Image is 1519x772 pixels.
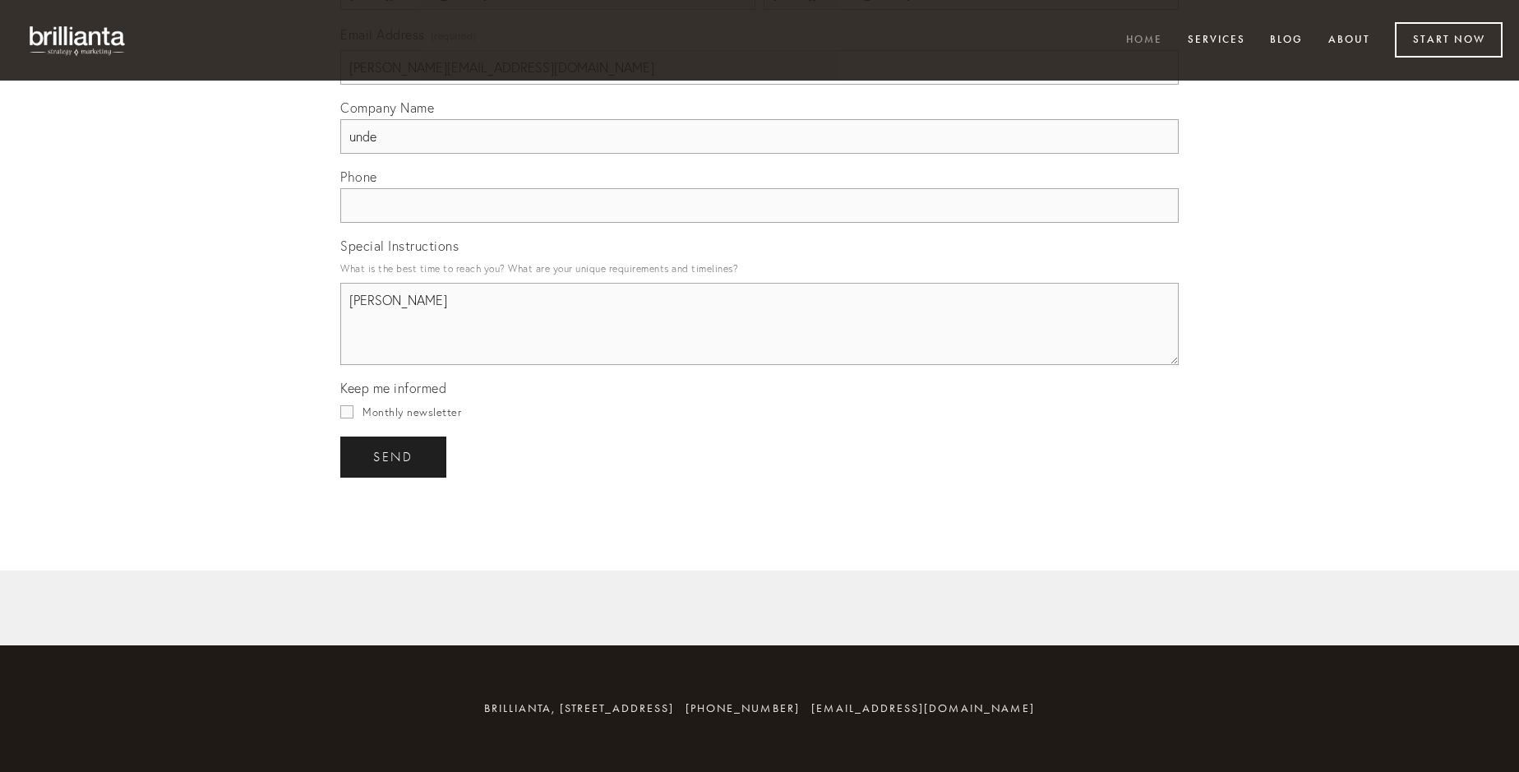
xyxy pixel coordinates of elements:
span: brillianta, [STREET_ADDRESS] [484,701,674,715]
span: [PHONE_NUMBER] [686,701,800,715]
p: What is the best time to reach you? What are your unique requirements and timelines? [340,257,1179,280]
a: Services [1177,27,1256,54]
input: Monthly newsletter [340,405,353,418]
a: [EMAIL_ADDRESS][DOMAIN_NAME] [811,701,1035,715]
img: brillianta - research, strategy, marketing [16,16,140,64]
span: Company Name [340,99,434,116]
span: send [373,450,413,465]
button: sendsend [340,437,446,478]
a: Home [1115,27,1173,54]
span: Monthly newsletter [362,405,461,418]
span: Special Instructions [340,238,459,254]
a: Blog [1259,27,1314,54]
a: Start Now [1395,22,1503,58]
span: Phone [340,169,377,185]
a: About [1318,27,1381,54]
textarea: [PERSON_NAME] [340,283,1179,365]
span: Keep me informed [340,380,446,396]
